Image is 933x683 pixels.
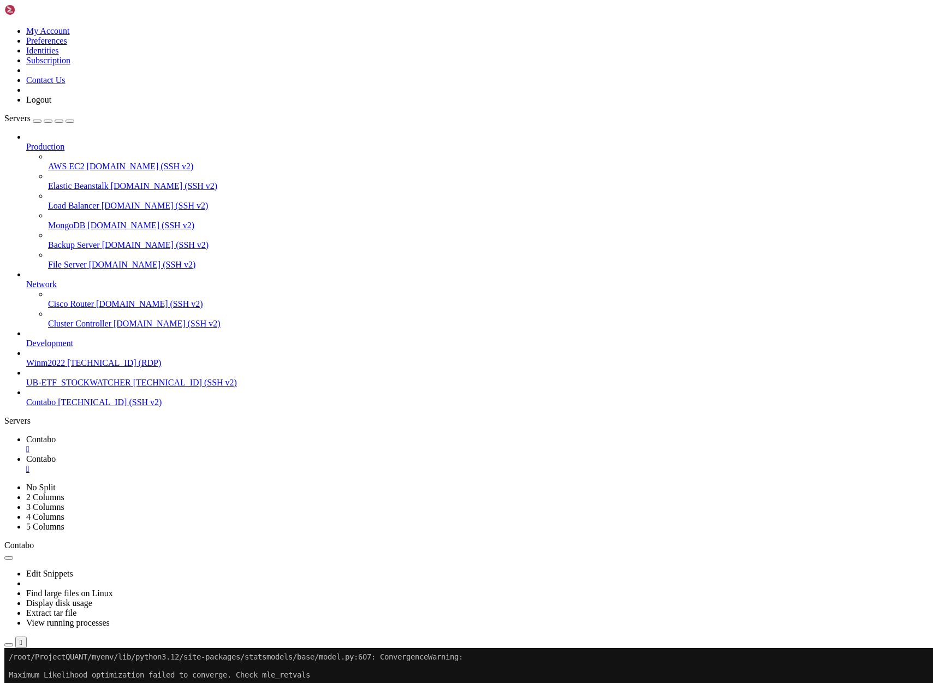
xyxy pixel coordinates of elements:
[26,444,929,454] div: 
[133,378,237,387] span: [TECHNICAL_ID] (SSH v2)
[188,114,201,122] span: 0.0
[4,186,791,195] x-row: /root/ProjectQUANT/myenv/lib/python3.12/site-packages/statsmodels/base/model.py:607: ConvergenceW...
[4,204,791,213] x-row: 734 20 024 808 912 0:00.62 /usr/lib/systemd/systemd-timesyncd
[83,140,87,149] span: 0
[31,41,105,50] span: |||||||||||||||||
[148,140,179,149] span: S 0.0
[4,213,791,222] x-row: 757 20 024 808 912 0:00.01
[148,150,179,158] span: S 0.0
[70,222,74,231] span: 0
[192,14,197,22] span: |
[131,50,148,58] span: 8.98
[170,104,183,113] span: 0.0
[175,32,179,40] span: %
[83,168,87,176] span: 0
[140,195,192,204] span: S 0.0 0.0
[424,59,437,68] span: 5:0
[188,14,192,22] span: [
[20,638,22,646] div: 
[201,41,205,50] span: 5
[188,86,210,96] span: CPU%▽
[349,14,354,22] span: ]
[148,50,170,58] span: 16.44
[214,213,362,222] span: /usr/lib/systemd/systemd-timesyncd
[4,132,791,141] x-row: Maximum Likelihood optimization failed to converge. Check mle_retvals
[4,86,188,96] span: PID USER PRI NI VIRT RES SHR S
[17,32,22,40] span: [
[17,222,61,231] span: systemd-ne
[188,95,197,104] span: 5.
[26,397,56,407] span: Contabo
[17,22,22,31] span: [
[83,150,87,158] span: 0
[48,319,929,329] a: Cluster Controller [DOMAIN_NAME] (SSH v2)
[96,299,203,308] span: [DOMAIN_NAME] (SSH v2)
[74,222,83,231] span: 19
[4,4,67,15] img: Shellngn
[109,132,114,140] span: 8
[175,22,179,31] span: %
[114,204,118,213] span: 6
[537,32,555,40] span: 0.0%
[131,186,135,195] span: 8
[393,22,397,31] span: [
[114,222,118,231] span: 8
[17,77,35,86] span: Main
[231,150,328,158] span: /sbin/multipathd -d -s
[22,14,26,22] span: |
[550,14,555,22] span: ]
[4,204,791,213] x-row: Maximum Likelihood optimization failed to converge. Check mle_retvals
[520,14,524,22] span: ]
[102,240,209,250] span: [DOMAIN_NAME] (SSH v2)
[48,240,929,250] a: Backup Server [DOMAIN_NAME] (SSH v2)
[197,95,201,104] span: 7
[345,22,349,31] span: %
[4,41,791,50] x-row: /root/ProjectQUANT/myenv/lib/python3.12/site-packages/statsmodels/tsa/statespace/sarimax.py:966: ...
[511,32,515,40] span: 0
[105,41,109,50] span: |
[179,32,183,40] span: ]
[362,22,380,31] span: 0.0%
[114,319,221,328] span: [DOMAIN_NAME] (SSH v2)
[131,140,135,149] span: 8
[48,260,929,270] a: File Server [DOMAIN_NAME] (SSH v2)
[96,195,105,204] span: 12
[26,454,929,474] a: Contabo
[17,213,61,222] span: systemd-ti
[4,541,34,550] span: Contabo
[4,114,791,123] x-row: /root/ProjectQUANT/myenv/lib/python3.12/site-packages/statsmodels/base/model.py:607: ConvergenceW...
[26,36,67,45] a: Preferences
[13,77,17,86] span: [
[201,95,236,104] span: 0.0 0:0
[87,168,118,176] span: 282M 27
[524,32,533,40] span: 11
[131,168,135,176] span: 8
[26,608,76,617] a: Extract tar file
[135,114,144,122] span: 18
[4,77,791,86] x-row: /root/ProjectQUANT/myenv/lib/python3.12/site-packages/statsmodels/tsa/statespace/sarimax.py:966: ...
[26,589,113,598] a: Find large files on Linux
[61,77,66,86] span: ]
[131,159,135,168] span: 8
[87,140,118,149] span: 282M 27
[284,41,288,50] span: ;
[26,492,64,502] a: 2 Columns
[515,14,520,22] span: %
[131,177,135,186] span: 8
[26,464,929,474] a: 
[4,168,791,177] x-row: 475 root RT 264 704 0.1 0:00.00
[170,14,175,22] span: 6
[170,41,175,50] span: ]
[48,211,929,230] li: MongoDB [DOMAIN_NAME] (SSH v2)
[240,41,284,50] span: , 158 kthr
[48,152,929,171] li: AWS EC2 [DOMAIN_NAME] (SSH v2)
[48,221,85,230] span: MongoDB
[13,22,17,31] span: 1
[48,299,929,309] a: Cisco Router [DOMAIN_NAME] (SSH v2)
[4,95,144,104] span: 7758 root 20 0 9644 5
[48,201,99,210] span: Load Balancer
[74,195,83,204] span: 21
[48,260,87,269] span: File Server
[515,32,520,40] span: %
[148,159,179,168] span: S 0.0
